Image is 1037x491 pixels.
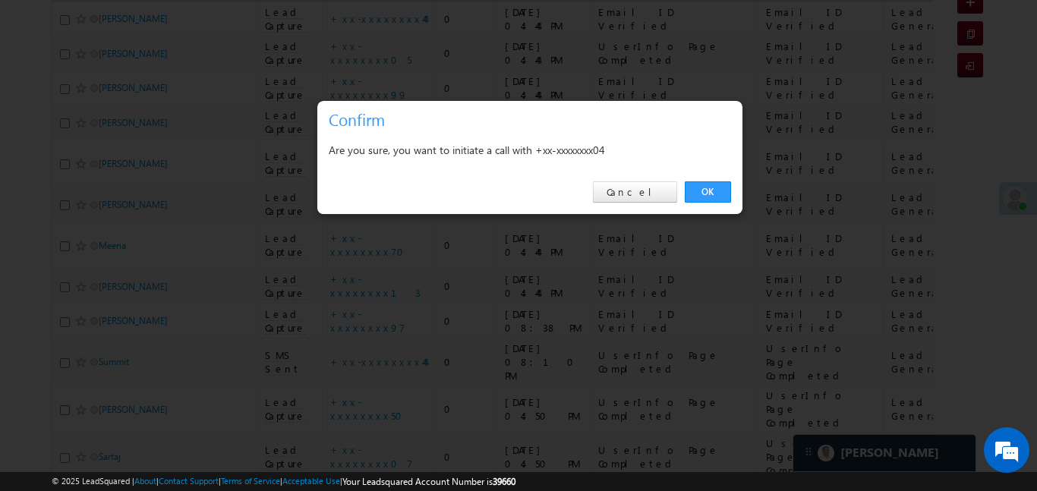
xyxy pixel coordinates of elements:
div: Minimize live chat window [249,8,285,44]
a: OK [685,181,731,203]
h3: Confirm [329,106,737,133]
em: Submit [222,382,276,402]
a: Terms of Service [221,476,280,486]
img: d_60004797649_company_0_60004797649 [26,80,64,99]
a: About [134,476,156,486]
span: 39660 [493,476,515,487]
a: Contact Support [159,476,219,486]
span: Your Leadsquared Account Number is [342,476,515,487]
a: Acceptable Use [282,476,340,486]
span: © 2025 LeadSquared | | | | | [52,474,515,489]
textarea: Type your message and click 'Submit' [20,140,277,369]
div: Leave a message [79,80,255,99]
a: Cancel [593,181,677,203]
div: Are you sure, you want to initiate a call with +xx-xxxxxxxx04 [329,140,731,159]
